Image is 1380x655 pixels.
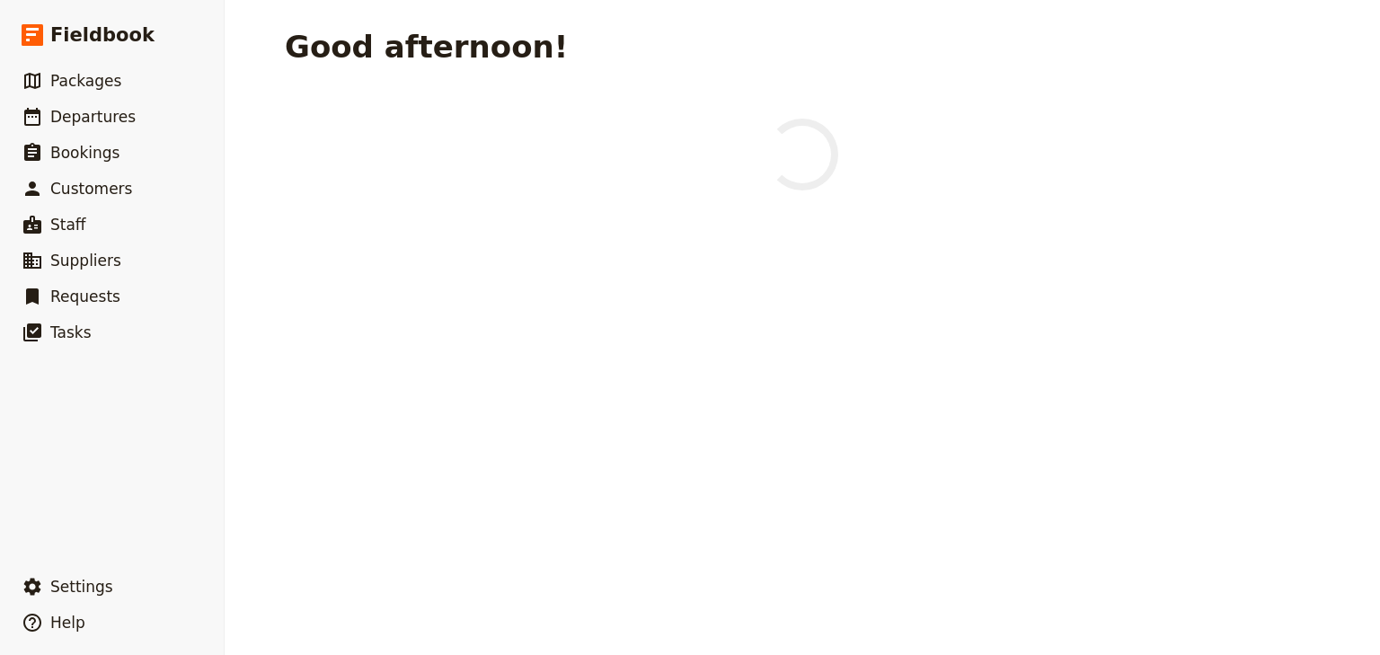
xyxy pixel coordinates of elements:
[50,108,136,126] span: Departures
[50,252,121,270] span: Suppliers
[50,614,85,632] span: Help
[50,578,113,596] span: Settings
[50,180,132,198] span: Customers
[50,288,120,305] span: Requests
[285,29,568,65] h1: Good afternoon!
[50,216,86,234] span: Staff
[50,22,155,49] span: Fieldbook
[50,72,121,90] span: Packages
[50,144,119,162] span: Bookings
[50,323,92,341] span: Tasks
